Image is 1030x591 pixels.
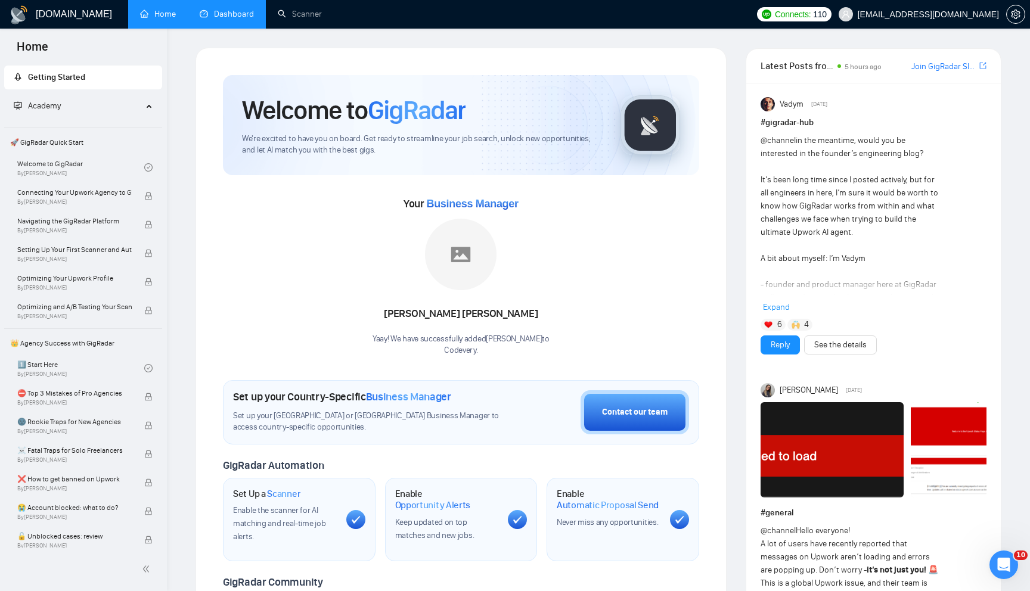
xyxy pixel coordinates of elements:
[17,284,132,291] span: By [PERSON_NAME]
[14,101,61,111] span: Academy
[395,517,474,540] span: Keep updated on top matches and new jobs.
[144,364,153,372] span: check-circle
[989,550,1018,579] iframe: Intercom live chat
[1006,10,1025,19] a: setting
[278,9,322,19] a: searchScanner
[17,530,132,542] span: 🔓 Unblocked cases: review
[17,154,144,181] a: Welcome to GigRadarBy[PERSON_NAME]
[144,192,153,200] span: lock
[233,390,451,403] h1: Set up your Country-Specific
[846,385,862,396] span: [DATE]
[233,505,325,542] span: Enable the scanner for AI matching and real-time job alerts.
[426,198,518,210] span: Business Manager
[780,384,838,397] span: [PERSON_NAME]
[814,338,867,352] a: See the details
[200,9,254,19] a: dashboardDashboard
[17,399,132,406] span: By [PERSON_NAME]
[144,278,153,286] span: lock
[761,335,800,354] button: Reply
[17,301,132,313] span: Optimizing and A/B Testing Your Scanner for Better Results
[144,306,153,315] span: lock
[792,321,800,329] img: 🙌
[17,313,132,320] span: By [PERSON_NAME]
[557,499,659,511] span: Automatic Proposal Send
[17,387,132,399] span: ⛔ Top 3 Mistakes of Pro Agencies
[842,10,850,18] span: user
[366,390,451,403] span: Business Manager
[761,383,775,397] img: Mariia Heshka
[17,416,132,428] span: 🌚 Rookie Traps for New Agencies
[761,402,904,497] img: F09H8D2MRBR-Screenshot%202025-09-29%20at%2014.54.13.png
[10,5,29,24] img: logo
[425,219,497,290] img: placeholder.png
[557,517,658,527] span: Never miss any opportunities.
[621,95,680,155] img: gigradar-logo.png
[17,542,132,549] span: By [PERSON_NAME]
[557,488,660,511] h1: Enable
[17,272,132,284] span: Optimizing Your Upwork Profile
[804,319,809,331] span: 4
[242,94,466,126] h1: Welcome to
[144,163,153,172] span: check-circle
[17,485,132,492] span: By [PERSON_NAME]
[979,60,986,71] a: export
[17,198,132,206] span: By [PERSON_NAME]
[979,61,986,70] span: export
[17,215,132,227] span: Navigating the GigRadar Platform
[233,488,300,500] h1: Set Up a
[17,227,132,234] span: By [PERSON_NAME]
[775,8,811,21] span: Connects:
[14,73,22,81] span: rocket
[1006,5,1025,24] button: setting
[144,249,153,257] span: lock
[777,319,782,331] span: 6
[140,9,176,19] a: homeHome
[581,390,689,434] button: Contact our team
[17,256,132,263] span: By [PERSON_NAME]
[17,444,132,456] span: ☠️ Fatal Traps for Solo Freelancers
[395,488,499,511] h1: Enable
[764,321,772,329] img: ❤️
[811,99,827,110] span: [DATE]
[17,514,132,521] span: By [PERSON_NAME]
[4,66,162,89] li: Getting Started
[404,197,519,210] span: Your
[142,563,154,575] span: double-left
[761,135,796,145] span: @channel
[223,576,323,589] span: GigRadar Community
[144,450,153,458] span: lock
[17,456,132,464] span: By [PERSON_NAME]
[267,488,300,500] span: Scanner
[771,338,790,352] a: Reply
[223,459,324,472] span: GigRadar Automation
[17,473,132,485] span: ❌ How to get banned on Upwork
[144,421,153,430] span: lock
[7,38,58,63] span: Home
[17,355,144,381] a: 1️⃣ Start HereBy[PERSON_NAME]
[144,507,153,515] span: lock
[761,116,986,129] h1: # gigradar-hub
[395,499,471,511] span: Opportunity Alerts
[763,302,790,312] span: Expand
[144,478,153,487] span: lock
[144,536,153,544] span: lock
[373,304,550,324] div: [PERSON_NAME] [PERSON_NAME]
[14,101,22,110] span: fund-projection-screen
[17,244,132,256] span: Setting Up Your First Scanner and Auto-Bidder
[867,565,926,575] strong: it’s not just you!
[373,334,550,356] div: Yaay! We have successfully added [PERSON_NAME] to
[17,186,132,198] span: Connecting Your Upwork Agency to GigRadar
[144,220,153,229] span: lock
[1014,550,1028,560] span: 10
[373,345,550,356] p: Codevery .
[845,63,882,71] span: 5 hours ago
[28,101,61,111] span: Academy
[28,72,85,82] span: Getting Started
[368,94,466,126] span: GigRadar
[928,565,938,575] span: 🚨
[761,58,834,73] span: Latest Posts from the GigRadar Community
[602,406,668,419] div: Contact our team
[5,130,161,154] span: 🚀 GigRadar Quick Start
[761,134,941,488] div: in the meantime, would you be interested in the founder’s engineering blog? It’s been long time s...
[780,98,803,111] span: Vadym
